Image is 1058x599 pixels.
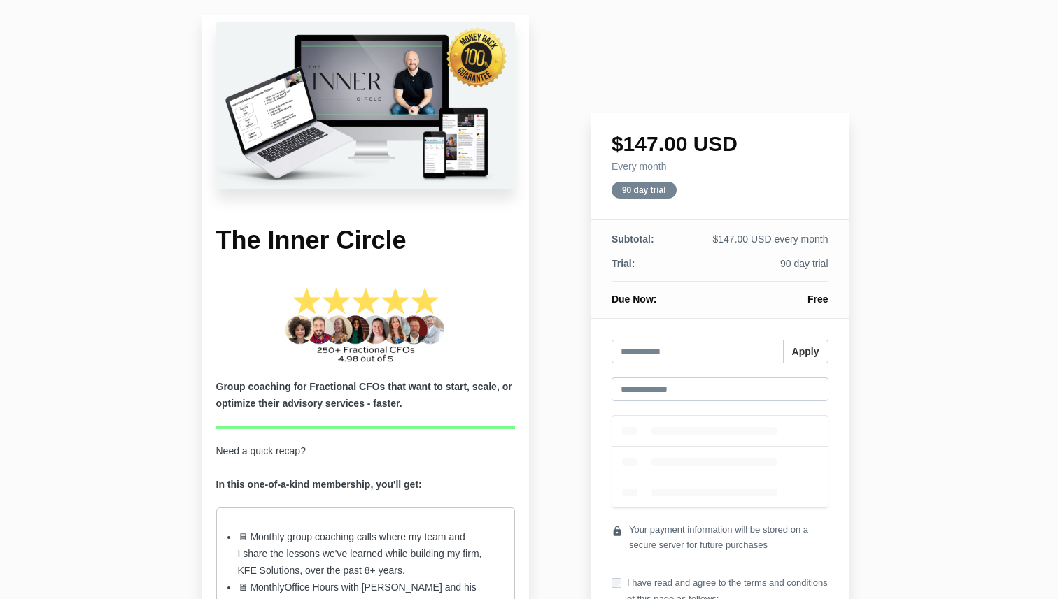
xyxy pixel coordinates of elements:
[672,232,828,257] td: $147.00 USD every month
[783,340,828,363] button: Apply
[238,529,494,579] li: 🖥 Monthly group coaching calls where my team and I share the lessons we've learned while building...
[216,22,516,189] img: 316dde-5878-b8a3-b08e-66eed48a68_Untitled_design-12.png
[612,133,828,154] h1: $147.00 USD
[612,257,672,282] th: Trial:
[612,578,621,588] input: I have read and agree to the terms and conditions of this page as follows:
[612,233,654,245] span: Subtotal:
[216,443,516,493] p: Need a quick recap?
[629,522,828,553] span: Your payment information will be stored on a secure server for future purchases
[807,294,828,305] span: Free
[672,257,828,282] td: 90 day trial
[280,285,451,365] img: 255aca1-b627-60d4-603f-455d825e316_275_CFO_Academy_Graduates-2.png
[612,182,677,199] span: 90 day trial
[216,224,516,257] h1: The Inner Circle
[612,161,828,171] h4: Every month
[238,582,285,593] span: 🖥 Monthly
[612,282,672,307] th: Due Now:
[216,381,512,409] b: Group coaching for Fractional CFOs that want to start, scale, or optimize their advisory services...
[216,479,422,490] strong: In this one-of-a-kind membership, you'll get:
[612,522,623,541] i: lock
